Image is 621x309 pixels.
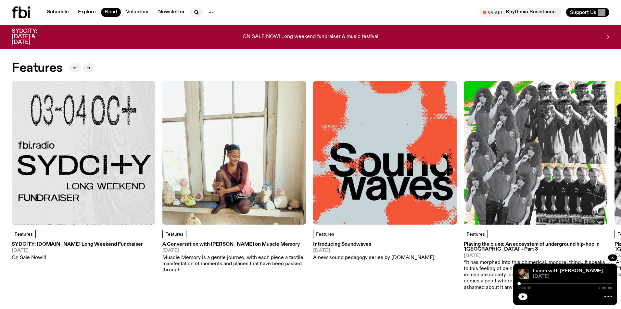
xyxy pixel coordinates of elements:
[122,8,153,17] a: Volunteer
[162,230,186,238] a: Features
[313,230,337,238] a: Features
[480,8,561,17] button: On AirRhythmic Resistance
[533,274,612,279] span: [DATE]
[12,81,155,225] img: Black text on gray background. Reading top to bottom: 03-04 OCT. fbi.radio SYDCITY LONG WEEKEND F...
[162,248,306,253] span: [DATE]
[566,8,609,17] button: Support Us
[154,8,189,17] a: Newsletter
[165,232,184,237] span: Features
[43,8,73,17] a: Schedule
[533,268,603,274] a: Lunch with [PERSON_NAME]
[243,34,378,40] p: ON SALE NOW! Long weekend fundraiser & music festival
[464,242,607,291] a: Playing the blues: An ecosystem of underground hip-hop in '[GEOGRAPHIC_DATA]' - Part 3[DATE]“It h...
[12,242,143,261] a: SYDCITY: [DOMAIN_NAME] Long Weekend Fundraiser[DATE]On Sale Now!!!
[15,232,33,237] span: Features
[570,9,596,15] span: Support Us
[74,8,100,17] a: Explore
[12,242,143,247] h3: SYDCITY: [DOMAIN_NAME] Long Weekend Fundraiser
[162,242,306,273] a: A Conversation with [PERSON_NAME] on Muscle Memory[DATE]Muscle Memory is a gentle journey, with e...
[464,253,607,258] span: [DATE]
[464,260,607,291] p: “It has morphed into this chimerical, mongrel thing...It speaks to this feeling of being an outsi...
[518,286,532,290] span: 0:00:57
[101,8,121,17] a: Read
[12,255,143,261] p: On Sale Now!!!
[316,232,334,237] span: Features
[162,242,306,247] h3: A Conversation with [PERSON_NAME] on Muscle Memory
[467,232,485,237] span: Features
[12,29,53,45] h3: SYDCITY: [DATE] & [DATE]
[12,230,36,238] a: Features
[313,81,457,225] img: The text Sound waves, with one word stacked upon another, in black text on a bluish-gray backgrou...
[12,62,63,74] h2: Features
[464,242,607,252] h3: Playing the blues: An ecosystem of underground hip-hop in '[GEOGRAPHIC_DATA]' - Part 3
[12,248,143,253] span: [DATE]
[464,230,488,238] a: Features
[313,255,434,261] p: A new sound pedagogy series by [DOMAIN_NAME]
[313,248,434,253] span: [DATE]
[313,242,434,247] h3: Introducing Soundwaves
[313,242,434,261] a: Introducing Soundwaves[DATE]A new sound pedagogy series by [DOMAIN_NAME]
[598,286,612,290] span: 1:59:58
[518,269,529,279] img: SLC lunch cover
[162,255,306,274] p: Muscle Memory is a gentle journey, with each piece a tactile manifestation of moments and places ...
